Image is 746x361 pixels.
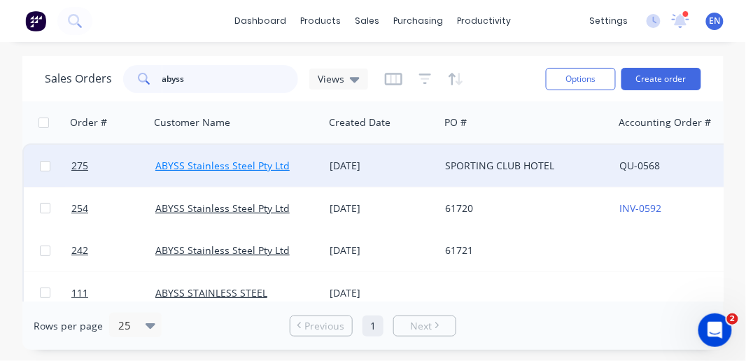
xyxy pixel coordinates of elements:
[698,313,732,347] iframe: Intercom live chat
[394,319,456,333] a: Next page
[71,159,88,173] span: 275
[387,10,451,31] div: purchasing
[445,201,600,215] div: 61720
[228,10,294,31] a: dashboard
[155,201,290,215] a: ABYSS Stainless Steel Pty Ltd
[70,115,107,129] div: Order #
[71,272,155,314] a: 111
[71,286,88,300] span: 111
[71,229,155,271] a: 242
[620,159,661,172] a: QU-0568
[727,313,738,325] span: 2
[546,68,616,90] button: Options
[155,243,290,257] a: ABYSS Stainless Steel Pty Ltd
[318,71,344,86] span: Views
[155,286,267,299] a: ABYSS STAINLESS STEEL
[290,319,352,333] a: Previous page
[451,10,519,31] div: productivity
[330,201,434,215] div: [DATE]
[71,187,155,229] a: 254
[363,316,383,337] a: Page 1 is your current page
[330,243,434,257] div: [DATE]
[445,243,600,257] div: 61721
[410,319,432,333] span: Next
[284,316,462,337] ul: Pagination
[621,68,701,90] button: Create order
[445,159,600,173] div: SPORTING CLUB HOTEL
[305,319,345,333] span: Previous
[349,10,387,31] div: sales
[71,145,155,187] a: 275
[330,159,434,173] div: [DATE]
[71,243,88,257] span: 242
[329,115,390,129] div: Created Date
[25,10,46,31] img: Factory
[330,286,434,300] div: [DATE]
[620,201,662,215] a: INV-0592
[294,10,349,31] div: products
[71,201,88,215] span: 254
[154,115,230,129] div: Customer Name
[155,159,290,172] a: ABYSS Stainless Steel Pty Ltd
[162,65,299,93] input: Search...
[619,115,712,129] div: Accounting Order #
[444,115,467,129] div: PO #
[45,72,112,85] h1: Sales Orders
[34,319,103,333] span: Rows per page
[583,10,635,31] div: settings
[710,15,721,27] span: EN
